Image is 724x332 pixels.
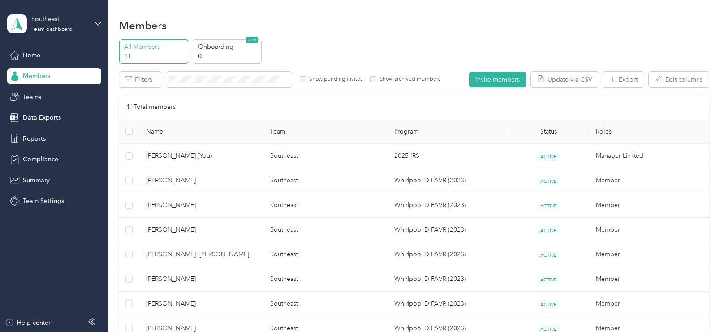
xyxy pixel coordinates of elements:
[387,267,508,292] td: Whirlpool D FAVR (2023)
[589,218,713,242] td: Member
[139,218,263,242] td: Sheldon Kammu
[537,226,560,235] span: ACTIVE
[537,250,560,260] span: ACTIVE
[31,27,73,32] div: Team dashboard
[537,152,560,161] span: ACTIVE
[589,193,713,218] td: Member
[263,267,387,292] td: Southeast
[23,51,40,60] span: Home
[589,119,713,144] th: Roles
[139,119,263,144] th: Name
[263,168,387,193] td: Southeast
[376,75,440,83] label: Show archived members
[537,300,560,309] span: ACTIVE
[263,119,387,144] th: Team
[23,71,50,81] span: Members
[146,250,256,259] span: [PERSON_NAME]. [PERSON_NAME]
[508,119,589,144] th: Status
[146,200,256,210] span: [PERSON_NAME]
[263,144,387,168] td: Southeast
[537,177,560,186] span: ACTIVE
[387,119,508,144] th: Program
[263,193,387,218] td: Southeast
[306,75,362,83] label: Show pending invites
[139,242,263,267] td: Terry SM. Miller
[146,128,256,135] span: Name
[146,176,256,185] span: [PERSON_NAME]
[139,267,263,292] td: William S. Hamstead
[23,113,61,122] span: Data Exports
[387,218,508,242] td: Whirlpool D FAVR (2023)
[649,72,709,87] button: Edit columns
[387,292,508,316] td: Whirlpool D FAVR (2023)
[146,151,256,161] span: [PERSON_NAME] (You)
[537,275,560,285] span: ACTIVE
[119,72,162,87] button: Filters
[198,52,259,61] p: 0
[198,42,259,52] p: Onboarding
[387,242,508,267] td: Whirlpool D FAVR (2023)
[603,72,644,87] button: Export
[263,242,387,267] td: Southeast
[674,282,724,332] iframe: Everlance-gr Chat Button Frame
[246,37,258,43] span: NEW
[589,267,713,292] td: Member
[5,318,51,328] button: Help center
[139,292,263,316] td: Brett M. Otterlee
[23,196,64,206] span: Team Settings
[263,292,387,316] td: Southeast
[23,134,46,143] span: Reports
[387,193,508,218] td: Whirlpool D FAVR (2023)
[589,242,713,267] td: Member
[531,72,599,87] button: Update via CSV
[23,155,58,164] span: Compliance
[387,168,508,193] td: Whirlpool D FAVR (2023)
[146,299,256,309] span: [PERSON_NAME]
[589,144,713,168] td: Manager Limited
[139,193,263,218] td: Mark P. Decoux
[23,176,50,185] span: Summary
[124,52,185,61] p: 11
[387,144,508,168] td: 2025 IRS
[31,14,87,24] div: Southeast
[537,201,560,211] span: ACTIVE
[589,292,713,316] td: Member
[23,92,41,102] span: Teams
[124,42,185,52] p: All Members
[119,21,167,30] h1: Members
[263,218,387,242] td: Southeast
[469,72,526,87] button: Invite members
[126,102,176,112] p: 11 Total members
[139,168,263,193] td: Jarrod S. Givens
[139,144,263,168] td: Chad Roland (You)
[146,225,256,235] span: [PERSON_NAME]
[146,274,256,284] span: [PERSON_NAME]
[589,168,713,193] td: Member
